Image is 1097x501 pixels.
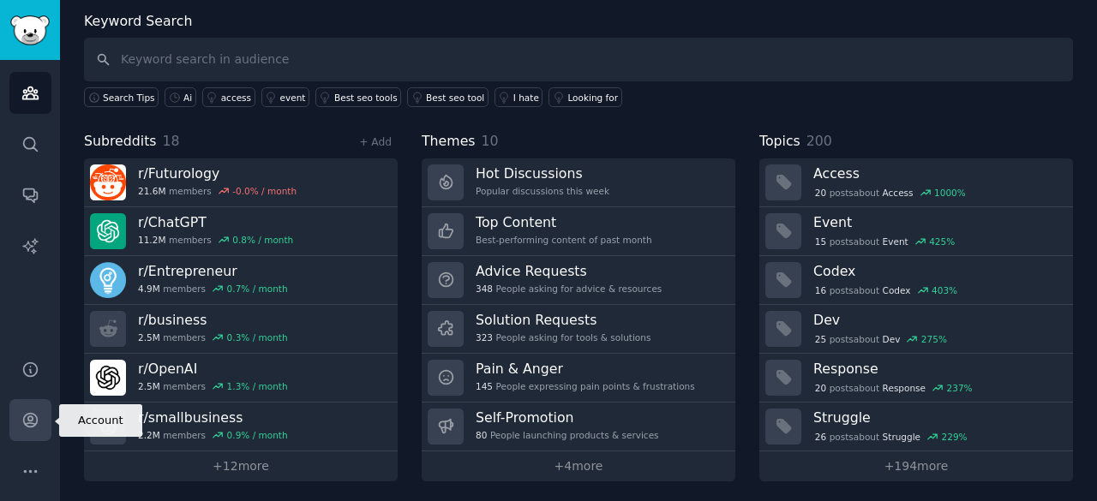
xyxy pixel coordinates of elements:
div: access [221,92,251,104]
h3: r/ ChatGPT [138,213,293,231]
h3: Response [813,360,1061,378]
div: post s about [813,234,956,249]
div: Best seo tool [426,92,484,104]
img: OpenAI [90,360,126,396]
div: members [138,331,288,343]
img: ChatGPT [90,213,126,249]
h3: r/ OpenAI [138,360,288,378]
div: Best-performing content of past month [476,234,652,246]
div: post s about [813,283,959,298]
div: People launching products & services [476,429,659,441]
span: 4.9M [138,283,160,295]
span: 26 [815,431,826,443]
div: People asking for advice & resources [476,283,662,295]
h3: Solution Requests [476,311,650,329]
span: 145 [476,380,493,392]
a: Response20postsaboutResponse237% [759,354,1073,403]
span: Subreddits [84,131,157,152]
div: People asking for tools & solutions [476,331,650,343]
div: I hate [513,92,539,104]
div: 0.7 % / month [227,283,288,295]
h3: Event [813,213,1061,231]
span: 10 [482,133,499,149]
a: Struggle26postsaboutStruggle229% [759,403,1073,451]
span: 80 [476,429,487,441]
a: + Add [359,136,392,148]
span: 2.2M [138,429,160,441]
span: 2.5M [138,380,160,392]
span: Dev [883,333,901,345]
span: 348 [476,283,493,295]
a: Top ContentBest-performing content of past month [422,207,735,256]
div: Popular discussions this week [476,185,609,197]
a: r/ChatGPT11.2Mmembers0.8% / month [84,207,398,256]
h3: r/ business [138,311,288,329]
div: event [280,92,306,104]
span: Response [883,382,926,394]
div: Ai [183,92,192,104]
span: Codex [883,284,911,296]
a: Codex16postsaboutCodex403% [759,256,1073,305]
div: members [138,283,288,295]
a: event [261,87,309,107]
a: +194more [759,451,1073,481]
a: Self-Promotion80People launching products & services [422,403,735,451]
h3: r/ Entrepreneur [138,262,288,280]
span: 20 [815,382,826,394]
a: r/OpenAI2.5Mmembers1.3% / month [84,354,398,403]
span: 20 [815,187,826,199]
a: Event15postsaboutEvent425% [759,207,1073,256]
h3: Top Content [476,213,652,231]
h3: Codex [813,262,1061,280]
div: 1000 % [934,187,966,199]
span: 25 [815,333,826,345]
h3: Self-Promotion [476,409,659,426]
span: 2.5M [138,331,160,343]
div: 403 % [932,284,957,296]
div: 0.8 % / month [232,234,293,246]
button: Search Tips [84,87,159,107]
a: Hot DiscussionsPopular discussions this week [422,158,735,207]
a: Pain & Anger145People expressing pain points & frustrations [422,354,735,403]
div: 1.3 % / month [227,380,288,392]
span: Event [883,236,908,248]
a: Best seo tools [315,87,401,107]
a: r/Entrepreneur4.9Mmembers0.7% / month [84,256,398,305]
span: Struggle [883,431,920,443]
div: members [138,380,288,392]
div: 0.3 % / month [227,331,288,343]
a: access [202,87,255,107]
span: Topics [759,131,800,152]
span: Themes [422,131,476,152]
img: Futurology [90,164,126,200]
div: Best seo tools [334,92,398,104]
a: Dev25postsaboutDev275% [759,305,1073,354]
img: Entrepreneur [90,262,126,298]
a: Looking for [548,87,621,107]
a: r/smallbusiness2.2Mmembers0.9% / month [84,403,398,451]
img: GummySearch logo [10,15,50,45]
h3: r/ Futurology [138,164,297,182]
a: r/business2.5Mmembers0.3% / month [84,305,398,354]
a: I hate [495,87,543,107]
span: Search Tips [103,92,155,104]
h3: Access [813,164,1061,182]
a: Ai [165,87,196,107]
h3: Struggle [813,409,1061,426]
label: Keyword Search [84,13,192,29]
div: People expressing pain points & frustrations [476,380,695,392]
span: Access [883,187,914,199]
div: post s about [813,380,974,396]
span: 200 [806,133,832,149]
a: Advice Requests348People asking for advice & resources [422,256,735,305]
a: +4more [422,451,735,481]
input: Keyword search in audience [84,38,1073,81]
div: members [138,429,288,441]
h3: r/ smallbusiness [138,409,288,426]
div: Looking for [567,92,618,104]
div: members [138,185,297,197]
h3: Dev [813,311,1061,329]
h3: Hot Discussions [476,164,609,182]
div: 425 % [929,236,955,248]
span: 15 [815,236,826,248]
